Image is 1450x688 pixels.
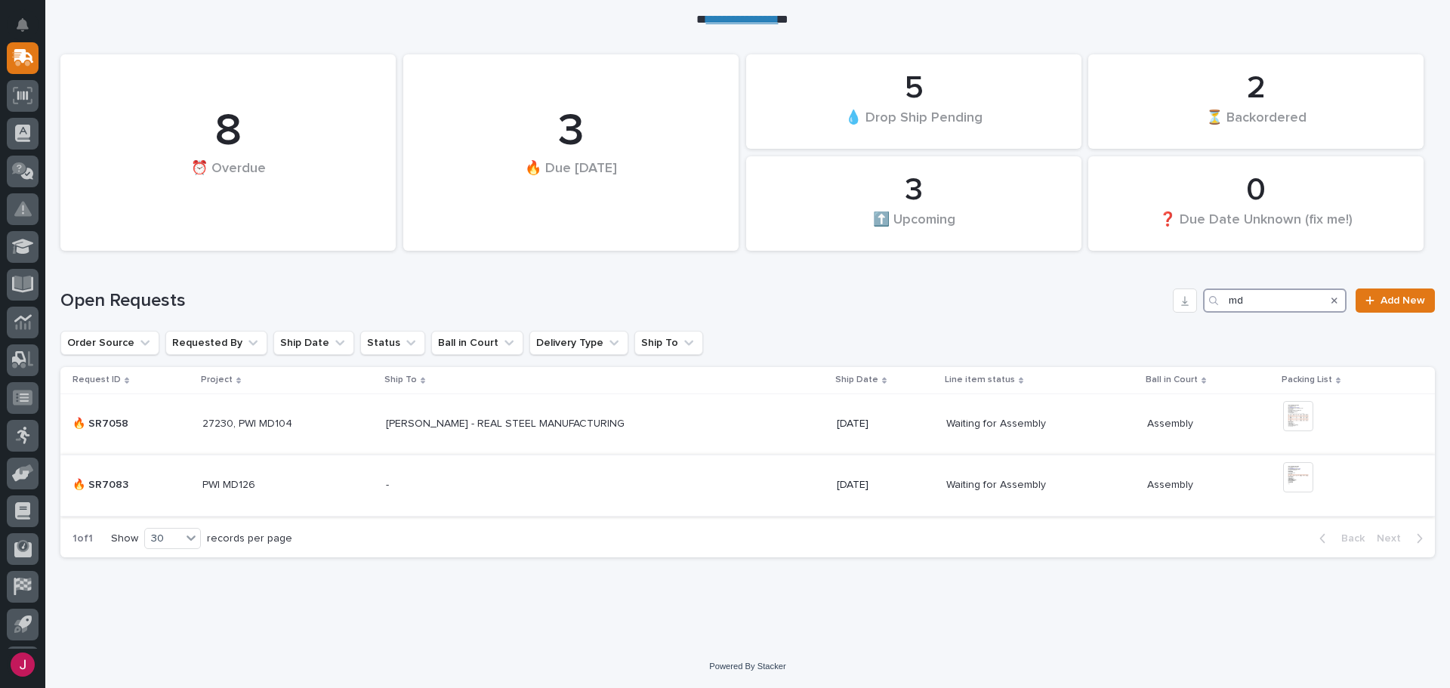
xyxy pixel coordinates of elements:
span: Next [1377,532,1410,545]
div: 💧 Drop Ship Pending [772,109,1056,140]
p: Project [201,372,233,388]
div: 2 [1114,69,1398,107]
button: Ship To [634,331,703,355]
div: ⬆️ Upcoming [772,211,1056,242]
div: 🔥 Due [DATE] [429,160,713,208]
h1: Open Requests [60,290,1167,312]
p: 🔥 SR7058 [72,415,131,430]
span: Back [1332,532,1365,545]
tr: 🔥 SR7058🔥 SR7058 27230, PWI MD10427230, PWI MD104 [PERSON_NAME] - REAL STEEL MANUFACTURING[PERSON... [60,393,1435,455]
button: users-avatar [7,649,39,680]
button: Ship Date [273,331,354,355]
p: Line item status [945,372,1015,388]
p: [PERSON_NAME] - REAL STEEL MANUFACTURING [386,415,628,430]
p: Assembly [1147,476,1196,492]
a: Powered By Stacker [709,662,785,671]
p: 27230, PWI MD104 [202,415,295,430]
p: Request ID [72,372,121,388]
p: Ship To [384,372,417,388]
div: 0 [1114,171,1398,209]
p: [DATE] [837,479,933,492]
button: Requested By [165,331,267,355]
p: - [386,476,392,492]
div: ❓ Due Date Unknown (fix me!) [1114,211,1398,242]
div: Notifications [19,18,39,42]
p: Show [111,532,138,545]
p: Assembly [1147,415,1196,430]
p: Waiting for Assembly [946,476,1049,492]
p: Ship Date [835,372,878,388]
button: Back [1307,532,1371,545]
p: records per page [207,532,292,545]
div: 3 [772,171,1056,209]
tr: 🔥 SR7083🔥 SR7083 PWI MD126PWI MD126 -- [DATE]Waiting for AssemblyWaiting for Assembly AssemblyAss... [60,455,1435,516]
div: ⏳ Backordered [1114,109,1398,140]
div: 5 [772,69,1056,107]
div: 3 [429,104,713,159]
button: Ball in Court [431,331,523,355]
div: 30 [145,531,181,547]
p: Packing List [1282,372,1332,388]
p: PWI MD126 [202,476,258,492]
div: ⏰ Overdue [86,160,370,208]
div: 8 [86,104,370,159]
button: Next [1371,532,1435,545]
span: Add New [1381,295,1425,306]
p: Ball in Court [1146,372,1198,388]
p: Waiting for Assembly [946,415,1049,430]
button: Order Source [60,331,159,355]
button: Notifications [7,9,39,41]
button: Status [360,331,425,355]
p: [DATE] [837,418,933,430]
button: Delivery Type [529,331,628,355]
p: 1 of 1 [60,520,105,557]
input: Search [1203,288,1347,313]
p: 🔥 SR7083 [72,476,131,492]
a: Add New [1356,288,1435,313]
